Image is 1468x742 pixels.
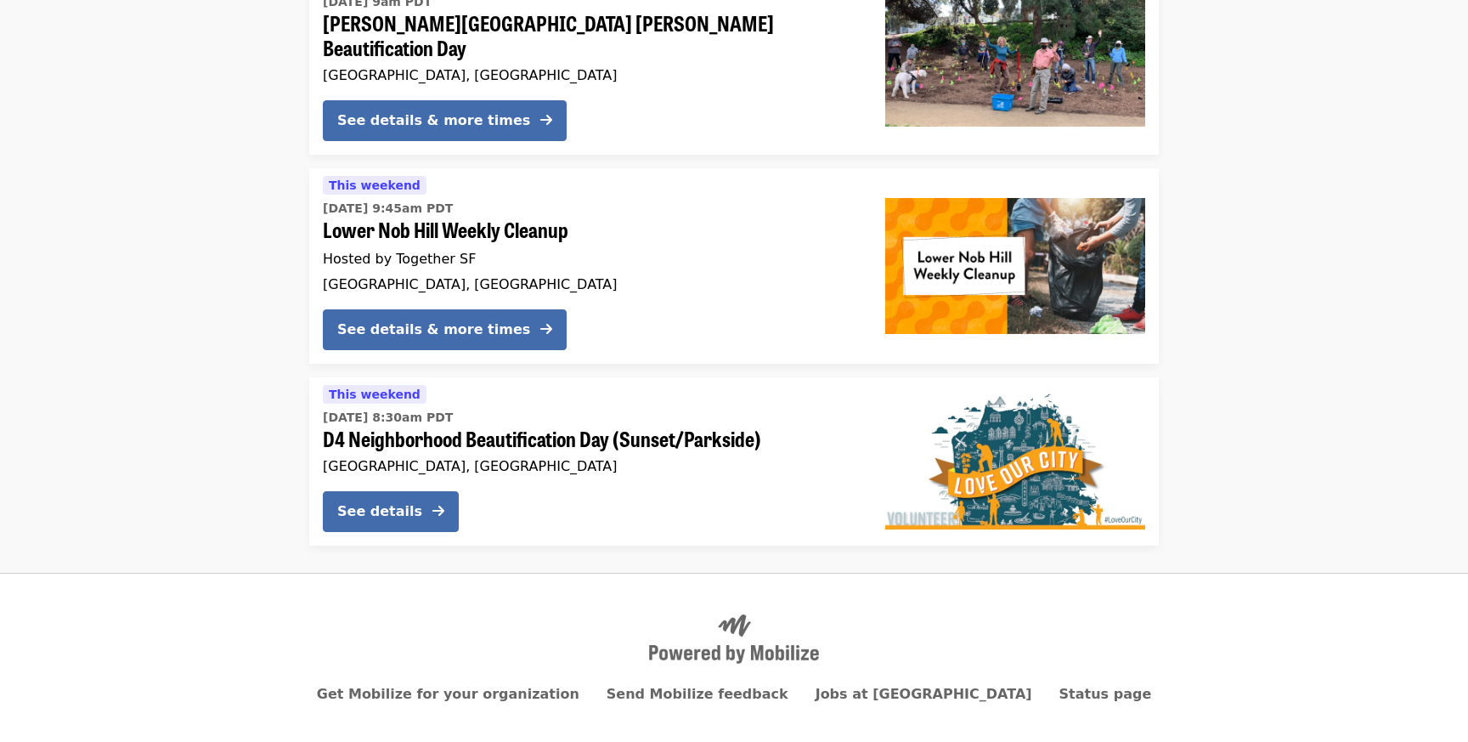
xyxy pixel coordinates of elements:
time: [DATE] 8:30am PDT [323,409,453,427]
span: This weekend [329,388,421,401]
span: [PERSON_NAME][GEOGRAPHIC_DATA] [PERSON_NAME] Beautification Day [323,11,858,60]
i: arrow-right icon [432,503,444,519]
img: D4 Neighborhood Beautification Day (Sunset/Parkside) organized by SF Public Works [885,394,1145,530]
div: [GEOGRAPHIC_DATA], [GEOGRAPHIC_DATA] [323,67,858,83]
i: arrow-right icon [540,112,552,128]
a: Jobs at [GEOGRAPHIC_DATA] [816,686,1032,702]
i: arrow-right icon [540,321,552,337]
span: This weekend [329,178,421,192]
a: Status page [1059,686,1152,702]
nav: Primary footer navigation [323,684,1145,705]
div: See details & more times [337,110,530,131]
button: See details [323,491,459,532]
a: Get Mobilize for your organization [317,686,579,702]
span: Hosted by Together SF [323,251,476,267]
button: See details & more times [323,100,567,141]
img: Lower Nob Hill Weekly Cleanup organized by Together SF [885,198,1145,334]
time: [DATE] 9:45am PDT [323,200,453,218]
a: See details for "Lower Nob Hill Weekly Cleanup" [309,168,1159,364]
div: [GEOGRAPHIC_DATA], [GEOGRAPHIC_DATA] [323,458,858,474]
span: Lower Nob Hill Weekly Cleanup [323,218,858,242]
button: See details & more times [323,309,567,350]
span: D4 Neighborhood Beautification Day (Sunset/Parkside) [323,427,858,451]
div: See details [337,501,422,522]
img: Powered by Mobilize [649,615,819,664]
div: See details & more times [337,320,530,340]
div: [GEOGRAPHIC_DATA], [GEOGRAPHIC_DATA] [323,276,858,292]
a: Send Mobilize feedback [607,686,788,702]
a: See details for "D4 Neighborhood Beautification Day (Sunset/Parkside)" [309,377,1159,546]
